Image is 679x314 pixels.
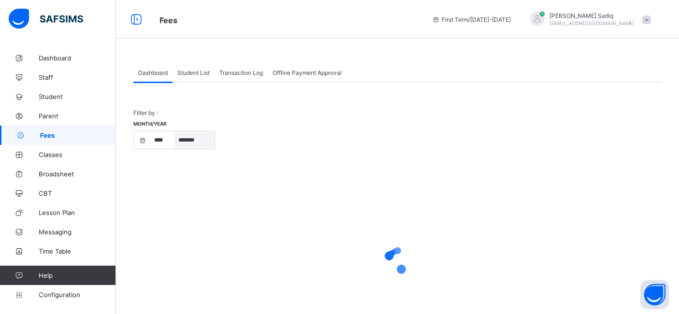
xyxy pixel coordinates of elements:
span: Transaction Log [219,69,263,76]
span: session/term information [432,16,511,23]
span: Messaging [39,228,116,236]
span: Student [39,93,116,100]
span: Staff [39,73,116,81]
button: Open asap [640,280,669,309]
span: Help [39,271,116,279]
span: Broadsheet [39,170,116,178]
span: Offline Payment Approval [273,69,342,76]
span: Parent [39,112,116,120]
span: Configuration [39,291,116,299]
span: Filter by : [133,109,158,116]
span: Dashboard [39,54,116,62]
span: Month/Year [133,121,167,127]
span: Classes [39,151,116,158]
span: [EMAIL_ADDRESS][DOMAIN_NAME] [549,20,635,26]
span: [PERSON_NAME] Sadiq [549,12,635,19]
img: safsims [9,9,83,29]
span: Dashboard [138,69,168,76]
span: Time Table [39,247,116,255]
span: CBT [39,189,116,197]
span: Fees [159,15,177,25]
div: AbubakarSadiq [520,12,656,28]
span: Student List [177,69,210,76]
span: Fees [40,131,116,139]
span: Lesson Plan [39,209,116,216]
